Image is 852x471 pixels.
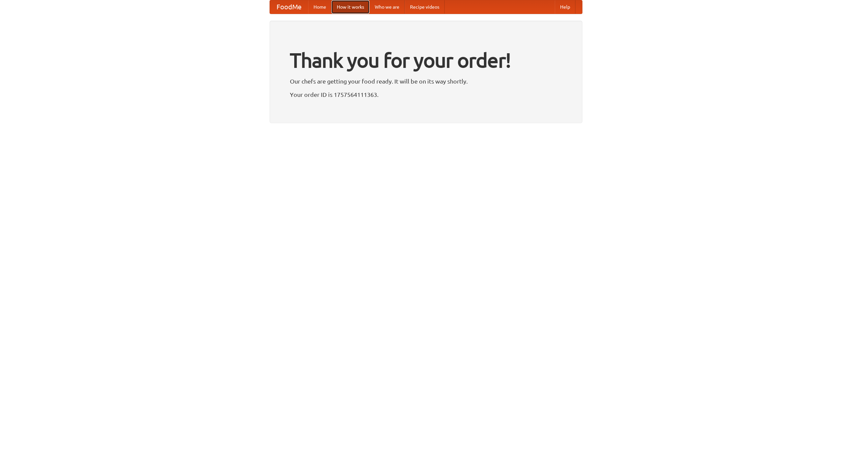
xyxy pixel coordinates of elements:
[290,44,562,76] h1: Thank you for your order!
[369,0,405,14] a: Who we are
[308,0,331,14] a: Home
[405,0,445,14] a: Recipe videos
[331,0,369,14] a: How it works
[555,0,575,14] a: Help
[290,76,562,86] p: Our chefs are getting your food ready. It will be on its way shortly.
[270,0,308,14] a: FoodMe
[290,90,562,100] p: Your order ID is 1757564111363.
